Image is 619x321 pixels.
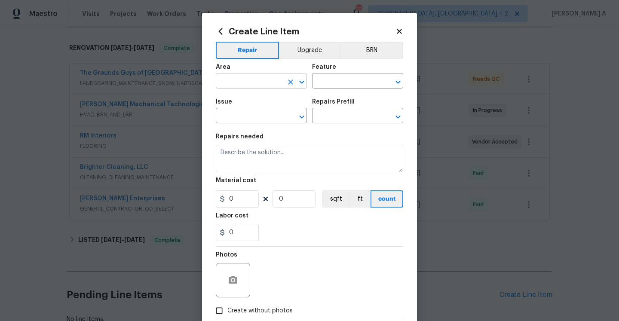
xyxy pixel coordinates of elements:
button: Clear [285,76,297,88]
button: ft [349,190,371,208]
button: BRN [340,42,403,59]
button: Open [392,76,404,88]
button: Open [392,111,404,123]
h2: Create Line Item [216,27,395,36]
button: Upgrade [279,42,340,59]
h5: Labor cost [216,213,248,219]
span: Create without photos [227,306,293,315]
button: Open [296,111,308,123]
h5: Material cost [216,177,256,183]
button: count [371,190,403,208]
h5: Issue [216,99,232,105]
h5: Area [216,64,230,70]
button: sqft [322,190,349,208]
button: Repair [216,42,279,59]
button: Open [296,76,308,88]
h5: Repairs Prefill [312,99,355,105]
h5: Repairs needed [216,134,264,140]
h5: Photos [216,252,237,258]
h5: Feature [312,64,336,70]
